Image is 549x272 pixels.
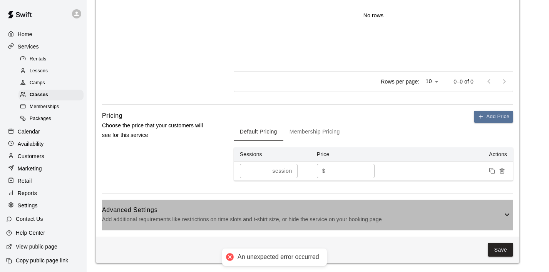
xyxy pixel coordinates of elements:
a: Classes [18,89,87,101]
p: Choose the price that your customers will see for this service [102,121,209,140]
p: $ [322,167,325,175]
a: Availability [6,138,80,150]
a: Retail [6,175,80,187]
p: Marketing [18,165,42,172]
button: Duplicate price [487,166,497,176]
a: Lessons [18,65,87,77]
button: Membership Pricing [283,123,346,141]
a: Marketing [6,163,80,174]
h6: Advanced Settings [102,205,502,215]
button: Remove price [497,166,507,176]
div: Classes [18,90,84,100]
div: Advanced SettingsAdd additional requirements like restrictions on time slots and t-shirt size, or... [102,200,513,230]
button: Save [488,243,513,257]
a: Rentals [18,53,87,65]
p: Copy public page link [16,257,68,264]
p: Reports [18,189,37,197]
a: Packages [18,113,87,125]
button: Add Price [474,111,513,123]
p: View public page [16,243,57,250]
p: Add additional requirements like restrictions on time slots and t-shirt size, or hide the service... [102,215,502,224]
div: Camps [18,78,84,88]
p: Retail [18,177,32,185]
th: Sessions [234,147,311,162]
span: Memberships [30,103,59,111]
p: Contact Us [16,215,43,223]
p: Services [18,43,39,50]
p: Settings [18,202,38,209]
span: Rentals [30,55,47,63]
p: Home [18,30,32,38]
div: Lessons [18,66,84,77]
a: Home [6,28,80,40]
div: Rentals [18,54,84,65]
a: Camps [18,77,87,89]
p: 0–0 of 0 [454,78,474,85]
a: Services [6,41,80,52]
p: session [272,167,292,175]
span: Lessons [30,67,48,75]
div: An unexpected error occurred [238,253,319,261]
h6: Pricing [102,111,122,121]
th: Actions [388,147,513,162]
div: 10 [422,76,441,87]
a: Memberships [18,101,87,113]
span: Camps [30,79,45,87]
p: Availability [18,140,44,148]
p: Rows per page: [381,78,419,85]
button: Default Pricing [234,123,283,141]
a: Reports [6,187,80,199]
a: Customers [6,150,80,162]
div: Memberships [18,102,84,112]
p: Customers [18,152,44,160]
span: Packages [30,115,51,123]
p: Calendar [18,128,40,135]
div: Packages [18,113,84,124]
th: Price [311,147,388,162]
span: Classes [30,91,48,99]
a: Settings [6,200,80,211]
a: Calendar [6,126,80,137]
p: Help Center [16,229,45,237]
